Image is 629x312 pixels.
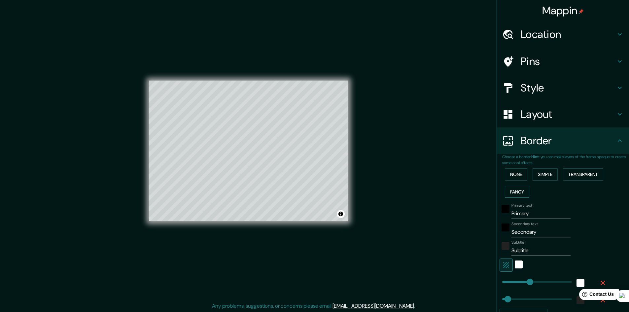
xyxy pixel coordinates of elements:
[502,224,509,231] button: black
[497,101,629,127] div: Layout
[415,302,416,310] div: .
[521,28,616,41] h4: Location
[521,108,616,121] h4: Layout
[533,168,558,181] button: Simple
[511,221,538,227] label: Secondary text
[542,4,584,17] h4: Mappin
[521,134,616,147] h4: Border
[212,302,415,310] p: Any problems, suggestions, or concerns please email .
[502,242,509,250] button: color-222222
[563,168,603,181] button: Transparent
[505,186,529,198] button: Fancy
[497,127,629,154] div: Border
[416,302,417,310] div: .
[497,48,629,75] div: Pins
[332,302,414,309] a: [EMAIL_ADDRESS][DOMAIN_NAME]
[337,210,345,218] button: Toggle attribution
[521,55,616,68] h4: Pins
[505,168,527,181] button: None
[515,260,523,268] button: white
[497,75,629,101] div: Style
[502,154,629,166] p: Choose a border. : you can make layers of the frame opaque to create some cool effects.
[570,286,622,305] iframe: Help widget launcher
[502,205,509,213] button: black
[577,279,584,287] button: white
[531,154,539,159] b: Hint
[511,240,524,245] label: Subtitle
[521,81,616,94] h4: Style
[497,21,629,48] div: Location
[578,9,584,14] img: pin-icon.png
[511,203,532,208] label: Primary text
